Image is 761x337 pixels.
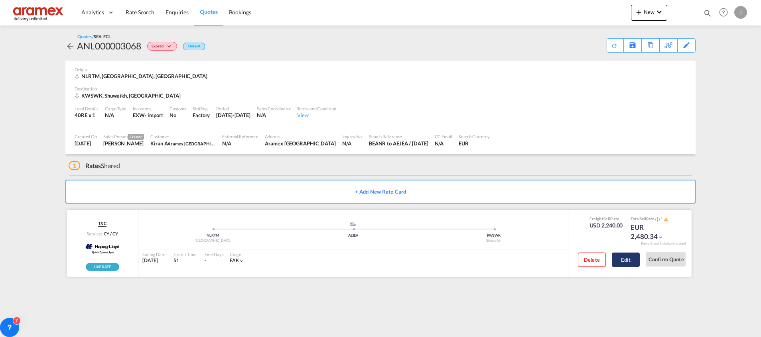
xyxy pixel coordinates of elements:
div: External Reference [222,133,258,139]
div: EUR 2,480.34 [631,223,670,242]
span: Expired [152,44,166,51]
span: FAK [230,257,239,263]
div: EXW [133,112,145,119]
div: [GEOGRAPHIC_DATA] [142,238,283,243]
div: Janice Camporaso [103,140,144,147]
md-icon: icon-chevron-down [655,7,664,17]
div: NLRTM, Rotterdam, Europe [75,72,209,80]
button: Spot Rates are dynamic & can fluctuate with time [654,216,660,222]
div: 40RE x 1 [75,112,99,119]
img: rpa-live-rate.png [86,263,119,271]
div: Factory Stuffing [193,112,210,119]
span: Creator [128,134,144,140]
div: Cargo [230,251,244,257]
div: Address [265,133,336,139]
div: N/A [257,112,291,119]
div: Load Details [75,106,99,112]
div: J [734,6,747,19]
div: Origin [75,67,686,72]
div: Customer [150,133,216,139]
div: Sailing Date [142,251,166,257]
div: Period [216,106,250,112]
span: SEA-FCL [94,34,110,39]
div: [DATE] [142,257,166,264]
span: Help [717,6,730,19]
div: Search Currency [459,133,490,139]
div: CY / CY [102,231,118,237]
span: NLRTM, [GEOGRAPHIC_DATA], [GEOGRAPHIC_DATA] [81,73,207,79]
div: - import [145,112,163,119]
span: Sell [640,216,646,221]
span: T&C [98,220,106,227]
div: Remark and Inclusion included [635,241,692,246]
div: Help [717,6,734,20]
md-icon: icon-plus 400-fg [634,7,644,17]
div: N/A [435,140,452,147]
div: N/A [222,140,258,147]
div: EUR [459,140,490,147]
img: Hapag-Lloyd Spot [83,239,122,259]
div: icon-magnify [703,9,712,21]
div: BEANR to AEJEA / 1 Sep 2025 [369,140,428,147]
div: Freight Rate [589,216,623,221]
div: 1 Sep 2025 [75,140,97,147]
div: Cargo Type [105,106,126,112]
span: Rates [85,162,101,169]
div: Sales Coordinator [257,106,291,112]
span: 1 [69,161,80,170]
div: Stuffing [193,106,210,112]
div: Rollable available [86,263,119,271]
span: Quotes [200,8,217,15]
div: N/A [105,112,126,119]
div: AEJEA [283,233,423,238]
div: Shared [69,161,120,170]
div: Terms and Condition [297,106,336,112]
span: Service: [87,231,102,237]
md-icon: icon-alert [664,217,668,222]
div: Shuwaikh [424,238,564,243]
div: 1 Sep 2025 [216,112,250,119]
div: 51 [173,257,197,264]
span: New [634,9,664,15]
div: ANL000003068 [77,39,141,52]
button: Confirm Quote [646,252,686,266]
span: Bookings [229,9,251,16]
div: NLRTM [142,233,283,238]
span: Sell [603,216,610,221]
md-icon: icon-arrow-left [65,41,75,51]
md-icon: icon-chevron-down [658,235,663,240]
md-icon: assets/icons/custom/ship-fill.svg [348,222,358,226]
div: Kiran A [150,140,216,147]
div: KWSWK [424,233,564,238]
div: Aramex Kuwait [265,140,336,147]
div: View [297,112,336,119]
div: KWSWK, Shuwaikh, Middle East [75,92,183,99]
div: Change Status Here [141,39,179,52]
div: - [205,257,206,264]
div: Created On [75,133,97,139]
md-icon: icon-magnify [703,9,712,18]
div: No [170,112,186,119]
div: Sales Person [103,133,144,140]
div: Quotes /SEA-FCL [77,33,111,39]
span: Aramex [GEOGRAPHIC_DATA] [168,140,227,147]
button: icon-alert [663,216,668,222]
div: Inquiry No. [342,133,363,139]
div: Free Days [205,251,224,257]
div: N/A [342,140,363,147]
md-icon: icon-chevron-down [239,258,244,264]
div: Destination [75,86,686,92]
span: Rate Search [126,9,154,16]
button: + Add New Rate Card [65,180,696,204]
span: Subject to Remarks [660,216,663,221]
md-icon: icon-refresh [610,42,618,50]
div: Save As Template [624,39,641,52]
button: icon-plus 400-fgNewicon-chevron-down [631,5,667,21]
img: dca169e0c7e311edbe1137055cab269e.png [12,4,66,22]
span: Analytics [81,8,104,16]
div: icon-arrow-left [65,39,77,52]
div: Default [183,43,205,50]
button: Edit [612,253,640,267]
md-icon: icon-chevron-down [166,45,175,49]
